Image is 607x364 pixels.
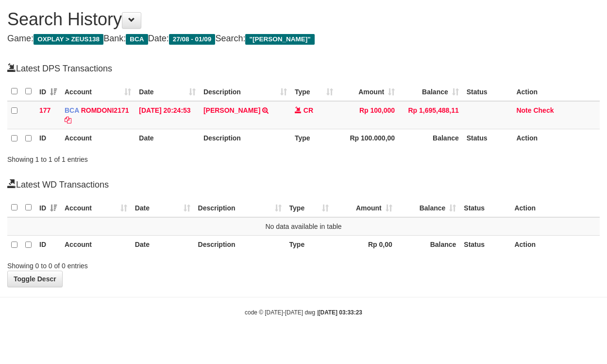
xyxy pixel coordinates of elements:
[135,82,200,101] th: Date: activate to sort column ascending
[396,235,460,254] th: Balance
[319,309,362,316] strong: [DATE] 03:33:23
[65,116,71,124] a: Copy ROMDONI2171 to clipboard
[7,257,246,271] div: Showing 0 to 0 of 0 entries
[337,82,399,101] th: Amount: activate to sort column ascending
[35,101,61,129] td: 177
[7,271,63,287] a: Toggle Descr
[131,235,194,254] th: Date
[245,34,314,45] span: "[PERSON_NAME]"
[399,82,463,101] th: Balance: activate to sort column ascending
[61,198,131,217] th: Account: activate to sort column ascending
[7,63,600,74] h4: Latest DPS Transactions
[286,198,333,217] th: Type: activate to sort column ascending
[131,198,194,217] th: Date: activate to sort column ascending
[512,82,600,101] th: Action
[61,235,131,254] th: Account
[291,129,337,148] th: Type
[61,129,135,148] th: Account
[7,151,246,164] div: Showing 1 to 1 of 1 entries
[169,34,216,45] span: 27/08 - 01/09
[35,129,61,148] th: ID
[286,235,333,254] th: Type
[533,106,554,114] a: Check
[194,235,286,254] th: Description
[337,101,399,129] td: Rp 100,000
[463,82,513,101] th: Status
[126,34,148,45] span: BCA
[194,198,286,217] th: Description: activate to sort column ascending
[200,82,291,101] th: Description: activate to sort column ascending
[35,82,61,101] th: ID: activate to sort column ascending
[460,235,510,254] th: Status
[399,101,463,129] td: Rp 1,695,488,11
[333,198,396,217] th: Amount: activate to sort column ascending
[516,106,531,114] a: Note
[81,106,129,114] a: ROMDONI2171
[61,82,135,101] th: Account: activate to sort column ascending
[7,179,600,190] h4: Latest WD Transactions
[7,217,600,236] td: No data available in table
[200,129,291,148] th: Description
[35,235,61,254] th: ID
[396,198,460,217] th: Balance: activate to sort column ascending
[460,198,510,217] th: Status
[512,129,600,148] th: Action
[7,10,600,29] h1: Search History
[203,106,260,114] a: [PERSON_NAME]
[333,235,396,254] th: Rp 0,00
[303,106,313,114] span: CR
[337,129,399,148] th: Rp 100.000,00
[135,129,200,148] th: Date
[7,34,600,44] h4: Game: Bank: Date: Search:
[35,198,61,217] th: ID: activate to sort column ascending
[291,82,337,101] th: Type: activate to sort column ascending
[135,101,200,129] td: [DATE] 20:24:53
[65,106,79,114] span: BCA
[510,198,600,217] th: Action
[463,129,513,148] th: Status
[34,34,103,45] span: OXPLAY > ZEUS138
[510,235,600,254] th: Action
[399,129,463,148] th: Balance
[245,309,362,316] small: code © [DATE]-[DATE] dwg |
